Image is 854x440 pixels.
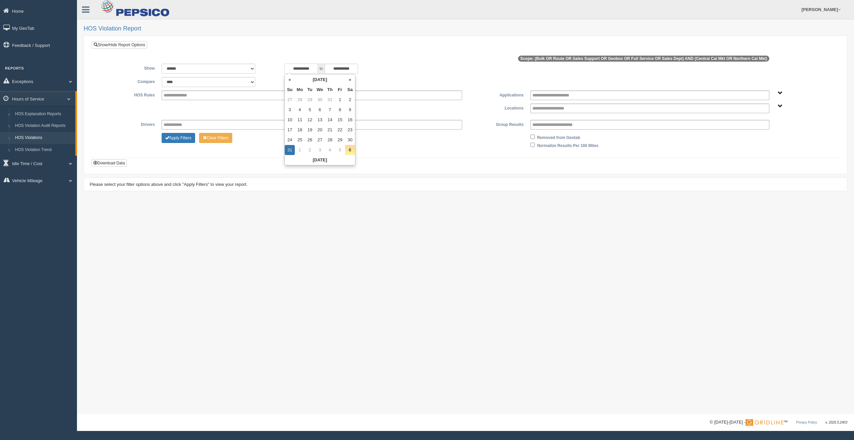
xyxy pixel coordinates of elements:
td: 8 [335,105,345,115]
span: v. 2025.5.2403 [826,421,847,424]
td: 22 [335,125,345,135]
th: « [285,75,295,85]
label: Removed from Geotab [537,133,580,141]
td: 31 [285,145,295,155]
label: Compare [97,77,158,85]
td: 27 [285,95,295,105]
span: Scope: (Bulk OR Route OR Sales Support OR Geobox OR Full Service OR Sales Dept) AND (Central Cal ... [518,56,770,62]
th: Th [325,85,335,95]
td: 24 [285,135,295,145]
td: 29 [305,95,315,105]
button: Change Filter Options [162,133,195,143]
td: 5 [335,145,345,155]
label: Applications [465,90,527,98]
td: 25 [295,135,305,145]
td: 9 [345,105,355,115]
td: 31 [325,95,335,105]
td: 1 [335,95,345,105]
td: 14 [325,115,335,125]
a: HOS Explanation Reports [12,108,75,120]
td: 12 [305,115,315,125]
th: Mo [295,85,305,95]
td: 17 [285,125,295,135]
th: » [345,75,355,85]
td: 16 [345,115,355,125]
th: [DATE] [295,75,345,85]
a: Show/Hide Report Options [92,41,147,49]
td: 2 [305,145,315,155]
button: Download Data [91,159,127,167]
td: 2 [345,95,355,105]
td: 4 [295,105,305,115]
a: HOS Violation Audit Reports [12,120,75,132]
a: HOS Violations [12,132,75,144]
img: Gridline [746,419,783,426]
td: 21 [325,125,335,135]
td: 7 [325,105,335,115]
a: HOS Violation Trend [12,144,75,156]
td: 19 [305,125,315,135]
th: Fr [335,85,345,95]
td: 23 [345,125,355,135]
a: Privacy Policy [796,421,817,424]
td: 26 [305,135,315,145]
div: © [DATE]-[DATE] - ™ [710,419,847,426]
td: 4 [325,145,335,155]
label: Drivers [97,120,158,128]
th: Su [285,85,295,95]
td: 5 [305,105,315,115]
label: Locations [465,103,527,112]
td: 27 [315,135,325,145]
td: 28 [295,95,305,105]
td: 11 [295,115,305,125]
td: 1 [295,145,305,155]
span: Please select your filter options above and click "Apply Filters" to view your report. [90,182,248,187]
td: 6 [345,145,355,155]
label: HOS Rules [97,90,158,98]
th: We [315,85,325,95]
label: Show [97,64,158,72]
td: 10 [285,115,295,125]
button: Change Filter Options [199,133,232,143]
td: 6 [315,105,325,115]
td: 3 [315,145,325,155]
th: Tu [305,85,315,95]
td: 30 [315,95,325,105]
td: 29 [335,135,345,145]
td: 30 [345,135,355,145]
label: Normalize Results Per 100 Miles [537,141,598,149]
td: 18 [295,125,305,135]
td: 13 [315,115,325,125]
th: [DATE] [285,155,355,165]
span: to [318,64,325,74]
td: 20 [315,125,325,135]
td: 15 [335,115,345,125]
td: 28 [325,135,335,145]
h2: HOS Violation Report [84,25,847,32]
th: Sa [345,85,355,95]
td: 3 [285,105,295,115]
label: Group Results [465,120,527,128]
